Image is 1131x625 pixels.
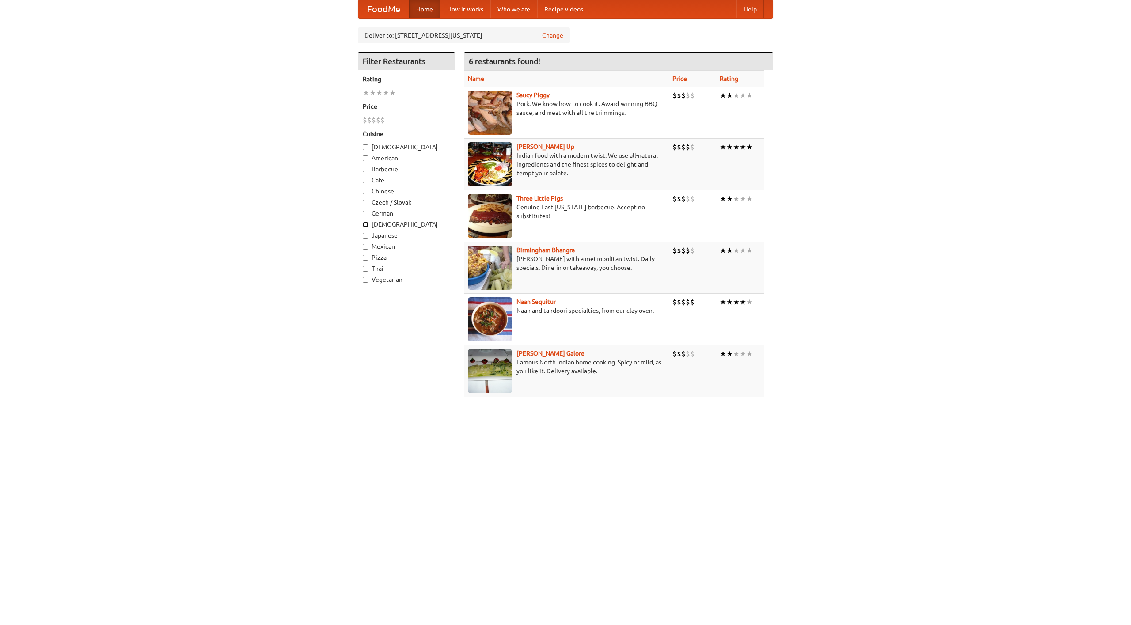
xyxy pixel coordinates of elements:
[720,91,726,100] li: ★
[677,91,681,100] li: $
[733,142,740,152] li: ★
[681,349,686,359] li: $
[468,246,512,290] img: bhangra.jpg
[686,91,690,100] li: $
[740,142,746,152] li: ★
[677,349,681,359] li: $
[358,53,455,70] h4: Filter Restaurants
[690,297,695,307] li: $
[733,91,740,100] li: ★
[681,194,686,204] li: $
[516,246,575,254] a: Birmingham Bhangra
[363,198,450,207] label: Czech / Slovak
[468,254,665,272] p: [PERSON_NAME] with a metropolitan twist. Daily specials. Dine-in or takeaway, you choose.
[376,115,380,125] li: $
[516,350,584,357] a: [PERSON_NAME] Galore
[672,349,677,359] li: $
[726,297,733,307] li: ★
[363,209,450,218] label: German
[746,246,753,255] li: ★
[726,194,733,204] li: ★
[746,142,753,152] li: ★
[468,349,512,393] img: currygalore.jpg
[389,88,396,98] li: ★
[733,246,740,255] li: ★
[363,115,367,125] li: $
[516,195,563,202] a: Three Little Pigs
[363,102,450,111] h5: Price
[363,264,450,273] label: Thai
[468,75,484,82] a: Name
[363,129,450,138] h5: Cuisine
[672,142,677,152] li: $
[672,75,687,82] a: Price
[440,0,490,18] a: How it works
[720,349,726,359] li: ★
[677,246,681,255] li: $
[681,297,686,307] li: $
[363,165,450,174] label: Barbecue
[726,142,733,152] li: ★
[690,142,695,152] li: $
[376,88,383,98] li: ★
[672,91,677,100] li: $
[363,75,450,83] h5: Rating
[468,297,512,341] img: naansequitur.jpg
[363,255,368,261] input: Pizza
[363,211,368,216] input: German
[736,0,764,18] a: Help
[363,189,368,194] input: Chinese
[468,203,665,220] p: Genuine East [US_STATE] barbecue. Accept no substitutes!
[468,194,512,238] img: littlepigs.jpg
[516,143,574,150] b: [PERSON_NAME] Up
[468,358,665,375] p: Famous North Indian home cooking. Spicy or mild, as you like it. Delivery available.
[468,306,665,315] p: Naan and tandoori specialties, from our clay oven.
[672,297,677,307] li: $
[363,154,450,163] label: American
[746,91,753,100] li: ★
[740,91,746,100] li: ★
[733,297,740,307] li: ★
[681,91,686,100] li: $
[677,142,681,152] li: $
[690,91,695,100] li: $
[733,349,740,359] li: ★
[542,31,563,40] a: Change
[746,297,753,307] li: ★
[468,91,512,135] img: saucy.jpg
[740,246,746,255] li: ★
[468,151,665,178] p: Indian food with a modern twist. We use all-natural ingredients and the finest spices to delight ...
[537,0,590,18] a: Recipe videos
[516,91,550,98] a: Saucy Piggy
[363,244,368,250] input: Mexican
[690,194,695,204] li: $
[672,246,677,255] li: $
[686,297,690,307] li: $
[490,0,537,18] a: Who we are
[358,0,409,18] a: FoodMe
[363,222,368,227] input: [DEMOGRAPHIC_DATA]
[363,143,450,152] label: [DEMOGRAPHIC_DATA]
[720,142,726,152] li: ★
[363,167,368,172] input: Barbecue
[746,349,753,359] li: ★
[363,155,368,161] input: American
[363,253,450,262] label: Pizza
[690,246,695,255] li: $
[677,297,681,307] li: $
[690,349,695,359] li: $
[363,178,368,183] input: Cafe
[380,115,385,125] li: $
[383,88,389,98] li: ★
[516,298,556,305] a: Naan Sequitur
[363,277,368,283] input: Vegetarian
[720,194,726,204] li: ★
[686,246,690,255] li: $
[372,115,376,125] li: $
[740,194,746,204] li: ★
